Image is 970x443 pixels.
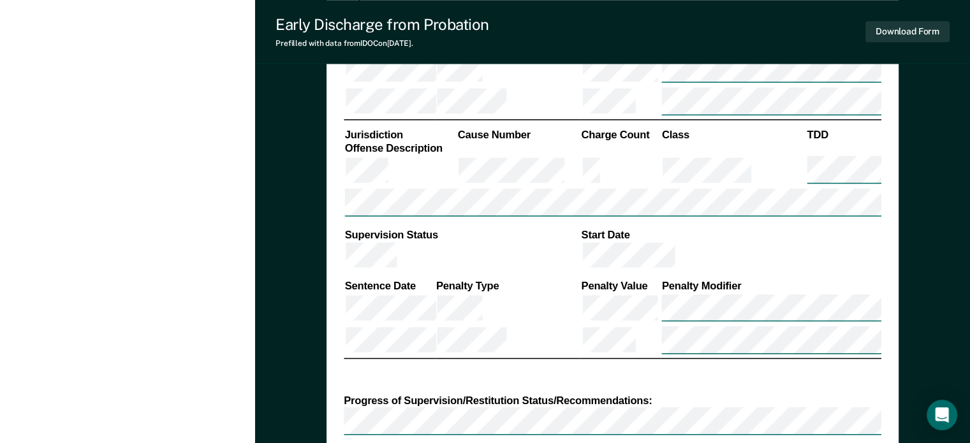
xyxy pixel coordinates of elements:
[344,228,580,242] th: Supervision Status
[806,127,881,142] th: TDD
[344,127,457,142] th: Jurisdiction
[580,279,661,293] th: Penalty Value
[276,15,489,34] div: Early Discharge from Probation
[661,279,881,293] th: Penalty Modifier
[865,21,950,42] button: Download Form
[344,393,881,407] div: Progress of Supervision/Restitution Status/Recommendations:
[436,279,581,293] th: Penalty Type
[344,279,435,293] th: Sentence Date
[457,127,580,142] th: Cause Number
[661,127,806,142] th: Class
[276,39,489,48] div: Prefilled with data from IDOC on [DATE] .
[927,400,957,430] div: Open Intercom Messenger
[580,127,661,142] th: Charge Count
[580,228,881,242] th: Start Date
[344,142,457,156] th: Offense Description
